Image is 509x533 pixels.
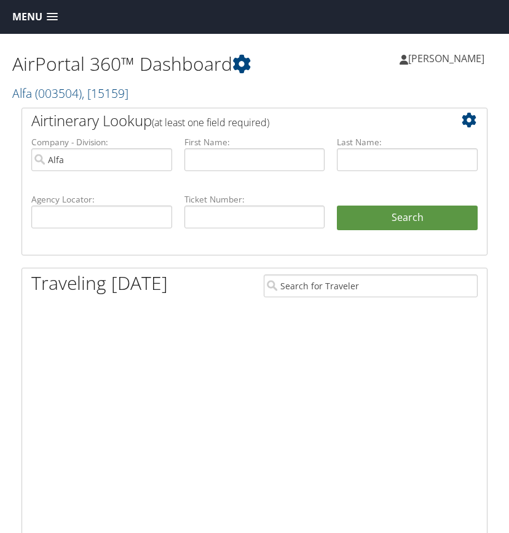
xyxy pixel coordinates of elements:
label: Last Name: [337,136,478,148]
h2: Airtinerary Lookup [31,110,439,131]
span: (at least one field required) [152,116,269,129]
label: Ticket Number: [184,193,325,206]
button: Search [337,206,478,230]
span: ( 003504 ) [35,85,82,102]
label: Company - Division: [31,136,172,148]
a: Menu [6,7,64,27]
a: [PERSON_NAME] [400,40,497,77]
input: Search for Traveler [264,275,478,297]
span: Menu [12,11,42,23]
label: First Name: [184,136,325,148]
a: Alfa [12,85,128,102]
span: , [ 15159 ] [82,85,128,102]
h1: Traveling [DATE] [31,270,168,296]
span: [PERSON_NAME] [408,52,484,65]
h1: AirPortal 360™ Dashboard [12,51,254,77]
label: Agency Locator: [31,193,172,206]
